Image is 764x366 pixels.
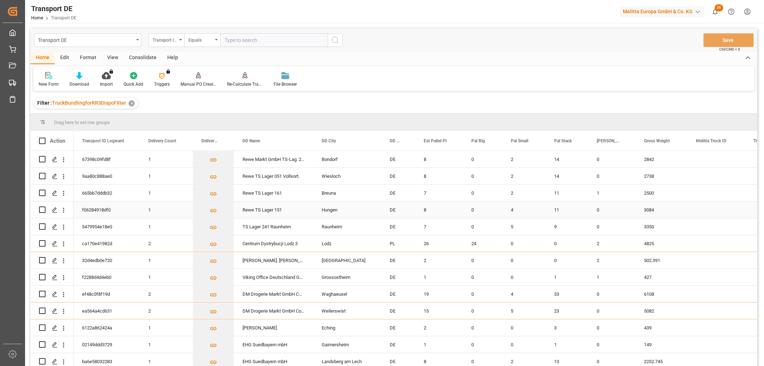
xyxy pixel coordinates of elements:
[588,201,635,218] div: 0
[463,303,502,319] div: 0
[188,35,213,43] div: Equals
[546,269,588,285] div: 1
[597,138,620,143] span: [PERSON_NAME]
[73,235,140,252] div: ca170e41982d
[546,201,588,218] div: 11
[313,218,381,235] div: Raunheim
[635,269,687,285] div: 427
[502,319,546,336] div: 0
[38,35,134,44] div: Transport DE
[502,336,546,353] div: 0
[220,33,328,47] input: Type to search
[313,319,381,336] div: Eching
[588,252,635,268] div: 2
[148,138,176,143] span: Delivery Count
[313,252,381,268] div: [GEOGRAPHIC_DATA]
[30,319,73,336] div: Press SPACE to select this row.
[588,336,635,353] div: 0
[30,168,73,185] div: Press SPACE to select this row.
[554,138,572,143] span: Pal Stack
[73,286,140,302] div: ef48c0f8f19d
[588,269,635,285] div: 1
[502,151,546,167] div: 2
[30,52,55,64] div: Home
[635,185,687,201] div: 2500
[73,319,140,336] div: 6122a862424a
[30,269,73,286] div: Press SPACE to select this row.
[546,218,588,235] div: 9
[30,286,73,303] div: Press SPACE to select this row.
[415,151,463,167] div: 8
[635,218,687,235] div: 3350
[546,151,588,167] div: 14
[502,201,546,218] div: 4
[546,286,588,302] div: 33
[140,269,193,285] div: 1
[502,303,546,319] div: 5
[227,81,263,87] div: Re-Calculate Transport Costs
[234,303,313,319] div: DM Drogerie Markt GmbH Co KG
[31,3,76,14] div: Transport DE
[415,269,463,285] div: 1
[502,218,546,235] div: 5
[463,336,502,353] div: 0
[234,185,313,201] div: Rewe TS Lager 161
[30,336,73,353] div: Press SPACE to select this row.
[463,269,502,285] div: 0
[463,252,502,268] div: 0
[635,319,687,336] div: 439
[140,151,193,167] div: 1
[30,218,73,235] div: Press SPACE to select this row.
[234,151,313,167] div: Rewe Markt GmbH TS-Lag. 225
[313,185,381,201] div: Breuna
[415,336,463,353] div: 1
[546,235,588,252] div: 0
[588,218,635,235] div: 0
[234,269,313,285] div: Viking Office Deutschland GmbH
[471,138,485,143] span: Pal Big
[52,100,126,106] span: TruckBundlingforRRSDispoFIlter
[463,151,502,167] div: 0
[162,52,183,64] div: Help
[463,185,502,201] div: 0
[588,151,635,167] div: 0
[588,303,635,319] div: 0
[415,168,463,184] div: 8
[140,168,193,184] div: 1
[313,303,381,319] div: Weilerswist
[415,286,463,302] div: 19
[140,185,193,201] div: 1
[635,235,687,252] div: 4825
[635,151,687,167] div: 2842
[635,286,687,302] div: 6108
[546,336,588,353] div: 1
[140,286,193,302] div: 2
[313,336,381,353] div: Gaimersheim
[184,33,220,47] button: open menu
[381,336,415,353] div: DE
[381,269,415,285] div: DE
[635,168,687,184] div: 2738
[31,15,43,20] a: Home
[140,319,193,336] div: 1
[381,303,415,319] div: DE
[546,252,588,268] div: 0
[703,33,754,47] button: Save
[242,138,260,143] span: DD Name
[50,138,65,144] div: Action
[415,218,463,235] div: 7
[381,185,415,201] div: DE
[73,303,140,319] div: ea564a4cd631
[75,52,102,64] div: Format
[502,286,546,302] div: 4
[381,235,415,252] div: PL
[390,138,400,143] span: DD Country
[73,269,140,285] div: f2288d4d4eb0
[140,235,193,252] div: 2
[313,286,381,302] div: Waghaeusel
[73,201,140,218] div: f06284918df0
[234,235,313,252] div: Centrum Dystrybucji Lodz 3
[696,138,726,143] span: Melitta Truck ID
[30,252,73,269] div: Press SPACE to select this row.
[234,252,313,268] div: [PERSON_NAME]. [PERSON_NAME] GmbH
